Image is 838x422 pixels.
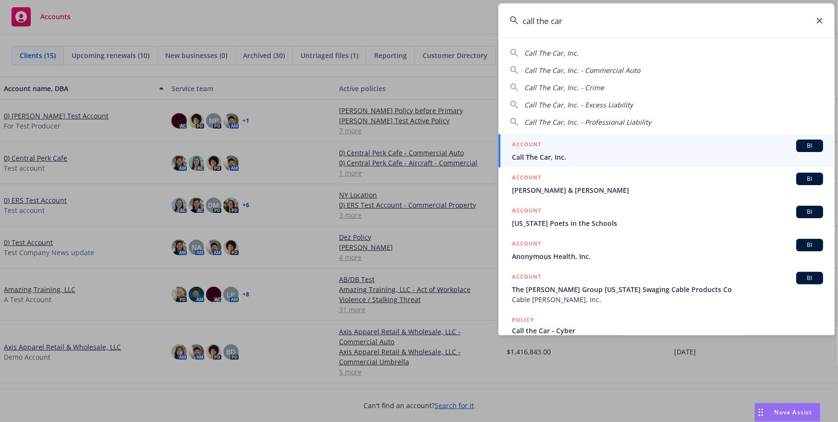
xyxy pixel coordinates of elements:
span: The [PERSON_NAME] Group [US_STATE] Swaging Cable Products Co [512,284,823,294]
span: BI [800,141,819,150]
span: BI [800,241,819,249]
a: POLICYCall the Car - Cyber [498,310,835,351]
h5: ACCOUNT [512,239,541,250]
h5: ACCOUNT [512,272,541,283]
h5: POLICY [512,315,534,325]
span: Call The Car, Inc. - Professional Liability [524,117,651,127]
h5: ACCOUNT [512,140,541,151]
span: BI [800,175,819,183]
span: Call The Car, Inc. - Commercial Auto [524,66,640,75]
span: Nova Assist [775,408,813,416]
span: BI [800,208,819,216]
a: ACCOUNTBI[US_STATE] Poets in the Schools [498,200,835,234]
span: Call the Car - Cyber [512,326,823,336]
input: Search... [498,3,835,38]
button: Nova Assist [754,403,821,422]
h5: ACCOUNT [512,173,541,184]
span: BI [800,274,819,282]
span: Call The Car, Inc. - Crime [524,83,604,92]
span: Call The Car, Inc. [512,152,823,162]
span: Cable [PERSON_NAME], Inc. [512,294,823,305]
a: ACCOUNTBIAnonymous Health, Inc. [498,234,835,267]
a: ACCOUNTBICall The Car, Inc. [498,134,835,167]
span: Anonymous Health, Inc. [512,251,823,261]
span: [PERSON_NAME] & [PERSON_NAME] [512,185,823,195]
a: ACCOUNTBI[PERSON_NAME] & [PERSON_NAME] [498,167,835,200]
h5: ACCOUNT [512,206,541,217]
span: Call The Car, Inc. - Excess Liability [524,100,633,109]
div: Drag to move [755,403,767,422]
a: ACCOUNTBIThe [PERSON_NAME] Group [US_STATE] Swaging Cable Products CoCable [PERSON_NAME], Inc. [498,267,835,310]
span: Call The Car, Inc. [524,48,579,58]
span: [US_STATE] Poets in the Schools [512,218,823,228]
